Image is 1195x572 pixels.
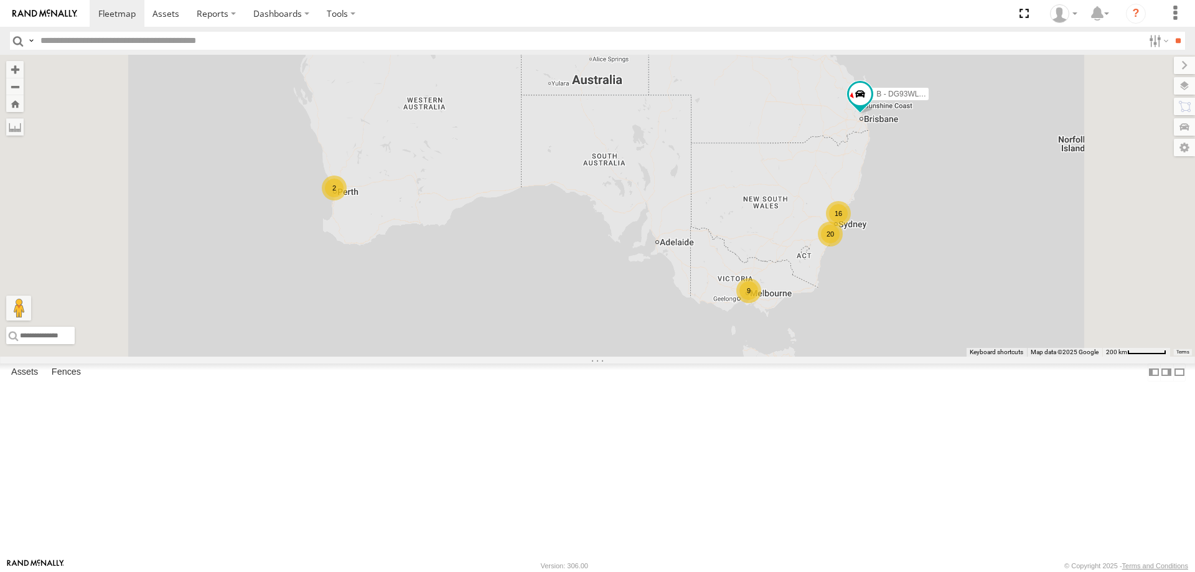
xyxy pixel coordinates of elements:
label: Dock Summary Table to the Left [1148,363,1160,382]
button: Map Scale: 200 km per 59 pixels [1102,348,1170,357]
label: Fences [45,363,87,381]
span: B - DG93WL - [PERSON_NAME] [876,90,986,98]
a: Terms (opens in new tab) [1176,350,1189,355]
button: Zoom out [6,78,24,95]
div: 20 [818,222,843,246]
label: Hide Summary Table [1173,363,1186,382]
i: ? [1126,4,1146,24]
label: Dock Summary Table to the Right [1160,363,1173,382]
button: Zoom in [6,61,24,78]
label: Search Query [26,32,36,50]
div: 9 [736,278,761,303]
a: Visit our Website [7,560,64,572]
button: Keyboard shortcuts [970,348,1023,357]
div: © Copyright 2025 - [1064,562,1188,570]
div: 16 [826,201,851,226]
button: Drag Pegman onto the map to open Street View [6,296,31,321]
div: 2 [322,176,347,200]
label: Map Settings [1174,139,1195,156]
a: Terms and Conditions [1122,562,1188,570]
span: 200 km [1106,349,1127,355]
button: Zoom Home [6,95,24,112]
label: Measure [6,118,24,136]
div: Tye Clark [1046,4,1082,23]
img: rand-logo.svg [12,9,77,18]
div: Version: 306.00 [541,562,588,570]
label: Assets [5,363,44,381]
span: Map data ©2025 Google [1031,349,1099,355]
label: Search Filter Options [1144,32,1171,50]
